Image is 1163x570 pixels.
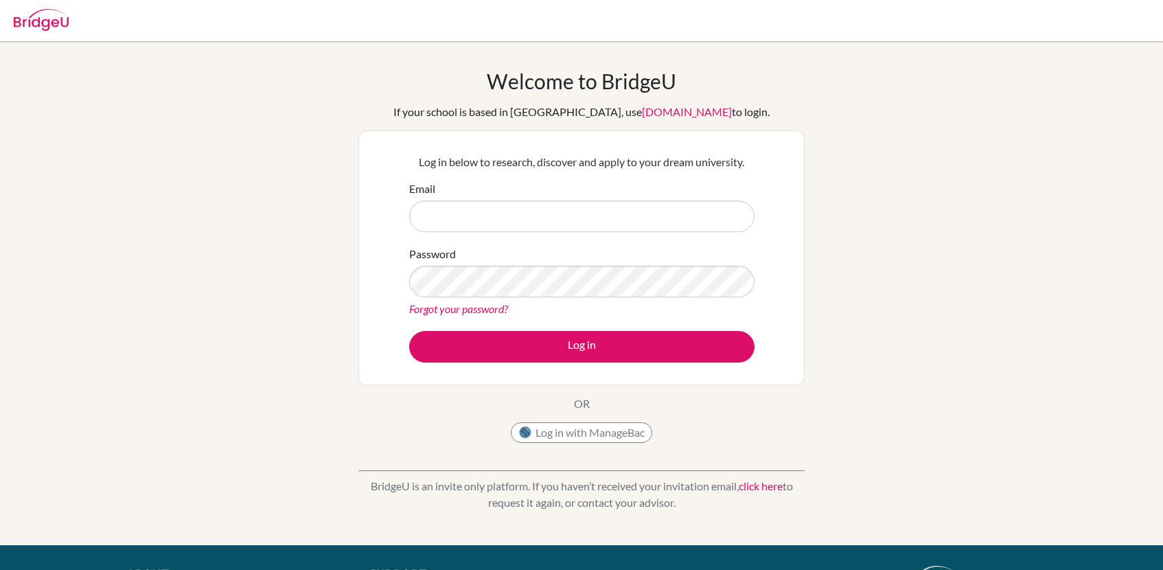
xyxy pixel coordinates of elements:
[409,181,435,197] label: Email
[487,69,676,93] h1: Welcome to BridgeU
[409,246,456,262] label: Password
[642,105,732,118] a: [DOMAIN_NAME]
[511,422,652,443] button: Log in with ManageBac
[409,154,755,170] p: Log in below to research, discover and apply to your dream university.
[358,478,805,511] p: BridgeU is an invite only platform. If you haven’t received your invitation email, to request it ...
[574,396,590,412] p: OR
[409,302,508,315] a: Forgot your password?
[409,331,755,363] button: Log in
[14,9,69,31] img: Bridge-U
[393,104,770,120] div: If your school is based in [GEOGRAPHIC_DATA], use to login.
[739,479,783,492] a: click here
